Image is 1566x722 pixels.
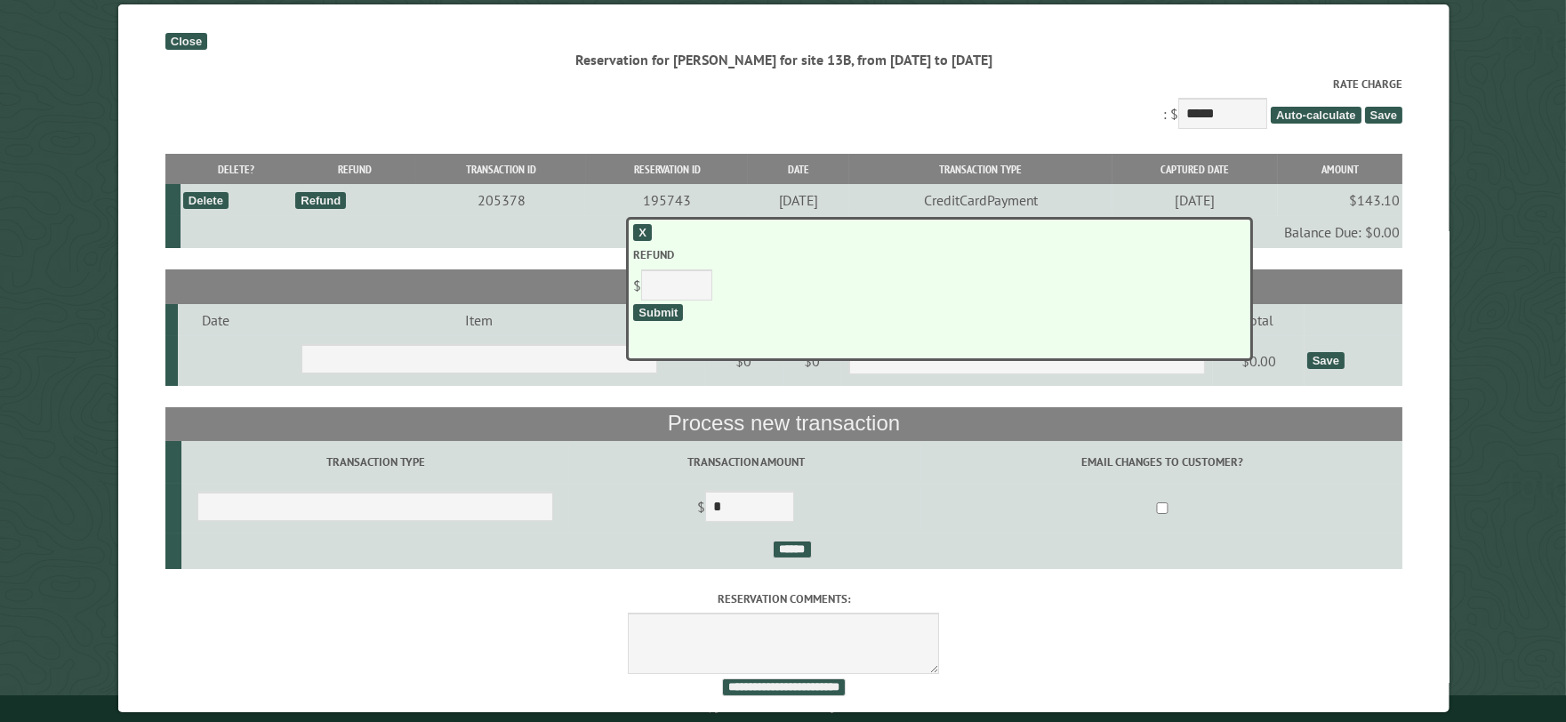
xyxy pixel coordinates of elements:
[569,484,922,533] td: $
[415,184,585,216] td: 205378
[848,154,1112,185] th: Transaction Type
[1112,184,1278,216] td: [DATE]
[165,407,1401,441] th: Process new transaction
[633,224,652,241] div: X
[183,453,566,470] label: Transaction Type
[683,702,884,714] small: © Campground Commander LLC. All rights reserved.
[165,76,1401,92] label: Rate Charge
[848,184,1112,216] td: CreditCardPayment
[585,184,747,216] td: 195743
[182,192,228,209] div: Delete
[253,304,704,336] td: Item
[165,33,206,50] div: Close
[415,154,585,185] th: Transaction ID
[165,50,1401,69] div: Reservation for [PERSON_NAME] for site 13B, from [DATE] to [DATE]
[180,154,293,185] th: Delete?
[1277,184,1401,216] td: $143.10
[177,304,253,336] td: Date
[633,246,1245,263] label: Refund
[180,216,1401,248] td: Balance Due: $0.00
[585,154,747,185] th: Reservation ID
[294,192,345,209] div: Refund
[1212,304,1304,336] td: Total
[165,269,1401,303] th: Add-on Items
[165,590,1401,607] label: Reservation comments:
[1270,107,1361,124] span: Auto-calculate
[292,154,415,185] th: Refund
[748,154,848,185] th: Date
[1364,107,1401,124] span: Save
[633,304,683,321] div: Submit
[1112,154,1278,185] th: Captured Date
[1277,154,1401,185] th: Amount
[165,76,1401,133] div: : $
[1306,352,1344,369] div: Save
[1212,336,1304,386] td: $0.00
[924,453,1398,470] label: Email changes to customer?
[748,184,848,216] td: [DATE]
[572,453,919,470] label: Transaction Amount
[633,246,1245,304] div: $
